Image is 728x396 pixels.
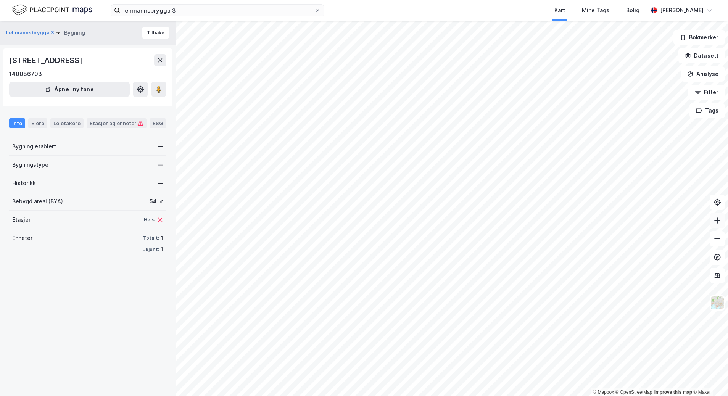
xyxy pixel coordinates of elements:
[161,245,163,254] div: 1
[9,54,84,66] div: [STREET_ADDRESS]
[90,120,143,127] div: Etasjer og enheter
[688,85,725,100] button: Filter
[143,235,159,241] div: Totalt:
[9,118,25,128] div: Info
[9,69,42,79] div: 140086703
[9,82,130,97] button: Åpne i ny fane
[12,215,31,224] div: Etasjer
[64,28,85,37] div: Bygning
[142,27,169,39] button: Tilbake
[582,6,609,15] div: Mine Tags
[142,246,159,253] div: Ukjent:
[150,118,166,128] div: ESG
[6,29,55,37] button: Lehmannsbrygga 3
[673,30,725,45] button: Bokmerker
[12,160,48,169] div: Bygningstype
[12,3,92,17] img: logo.f888ab2527a4732fd821a326f86c7f29.svg
[12,197,63,206] div: Bebygd areal (BYA)
[690,359,728,396] iframe: Chat Widget
[12,233,32,243] div: Enheter
[12,142,56,151] div: Bygning etablert
[12,179,36,188] div: Historikk
[660,6,704,15] div: [PERSON_NAME]
[615,390,652,395] a: OpenStreetMap
[150,197,163,206] div: 54 ㎡
[50,118,84,128] div: Leietakere
[158,160,163,169] div: —
[158,179,163,188] div: —
[710,296,725,310] img: Z
[626,6,639,15] div: Bolig
[678,48,725,63] button: Datasett
[161,233,163,243] div: 1
[28,118,47,128] div: Eiere
[593,390,614,395] a: Mapbox
[690,359,728,396] div: Kontrollprogram for chat
[554,6,565,15] div: Kart
[681,66,725,82] button: Analyse
[144,217,156,223] div: Heis:
[120,5,315,16] input: Søk på adresse, matrikkel, gårdeiere, leietakere eller personer
[654,390,692,395] a: Improve this map
[158,142,163,151] div: —
[689,103,725,118] button: Tags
